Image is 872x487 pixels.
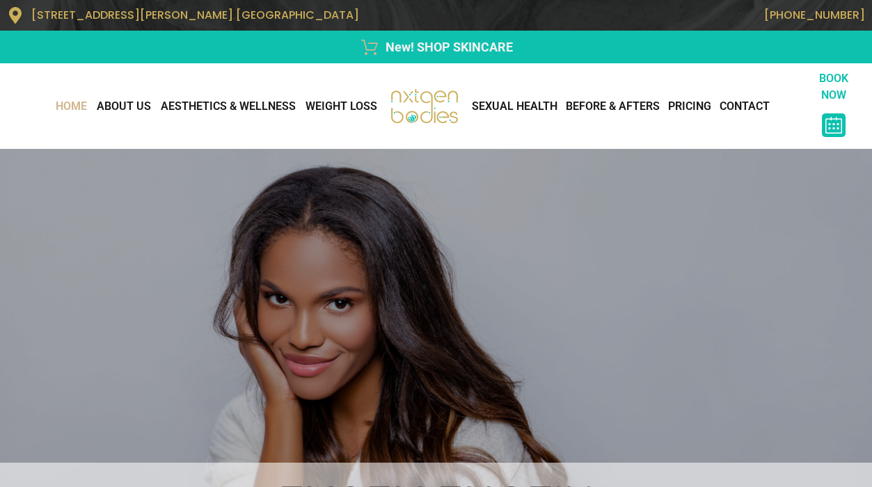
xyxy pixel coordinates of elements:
nav: Menu [468,93,809,120]
a: Pricing [664,93,715,120]
a: Before & Afters [562,93,664,120]
a: WEIGHT LOSS [301,93,382,120]
span: [STREET_ADDRESS][PERSON_NAME] [GEOGRAPHIC_DATA] [31,7,359,23]
a: CONTACT [715,93,774,120]
span: New! SHOP SKINCARE [382,38,513,56]
a: Sexual Health [468,93,562,120]
nav: Menu [7,93,382,120]
p: [PHONE_NUMBER] [443,8,866,22]
a: New! SHOP SKINCARE [7,38,865,56]
a: Home [51,93,92,120]
a: AESTHETICS & WELLNESS [156,93,301,120]
a: About Us [92,93,156,120]
p: BOOK NOW [809,70,859,104]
